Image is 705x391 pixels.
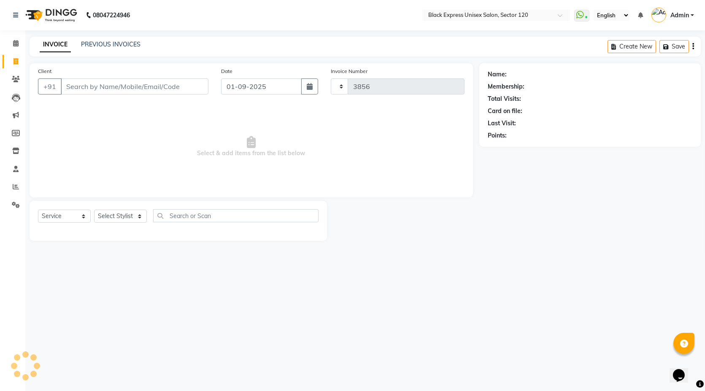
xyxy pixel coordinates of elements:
label: Invoice Number [331,67,367,75]
input: Search or Scan [153,209,319,222]
a: INVOICE [40,37,71,52]
label: Date [221,67,232,75]
b: 08047224946 [93,3,130,27]
span: Admin [670,11,689,20]
span: Select & add items from the list below [38,105,465,189]
div: Last Visit: [488,119,516,128]
div: Points: [488,131,507,140]
input: Search by Name/Mobile/Email/Code [61,78,208,94]
button: Create New [608,40,656,53]
div: Total Visits: [488,94,521,103]
div: Card on file: [488,107,522,116]
iframe: chat widget [670,357,697,383]
img: logo [22,3,79,27]
img: Admin [651,8,666,22]
button: Save [659,40,689,53]
a: PREVIOUS INVOICES [81,40,140,48]
div: Membership: [488,82,524,91]
button: +91 [38,78,62,94]
div: Name: [488,70,507,79]
label: Client [38,67,51,75]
